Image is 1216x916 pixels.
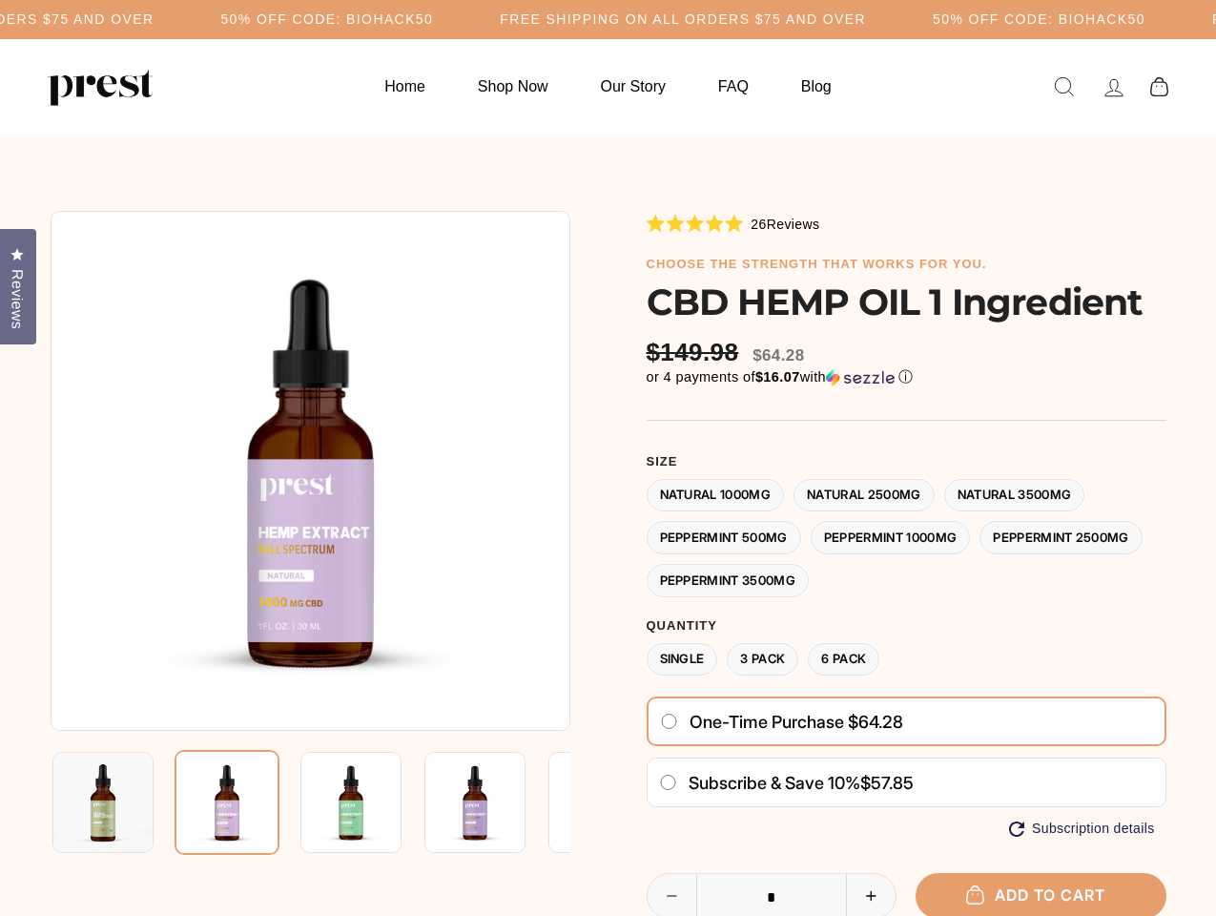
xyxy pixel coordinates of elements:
label: Natural 2500MG [793,479,935,512]
span: $57.85 [860,773,914,793]
img: CBD HEMP OIL 1 Ingredient [300,752,402,853]
a: Shop Now [454,68,572,105]
label: Size [647,454,1166,469]
img: CBD HEMP OIL 1 Ingredient [548,752,649,853]
div: or 4 payments of$16.07withSezzle Click to learn more about Sezzle [647,368,1166,386]
span: Add to cart [976,885,1105,905]
a: FAQ [694,68,773,105]
label: Peppermint 1000MG [811,521,971,554]
label: 6 Pack [808,643,879,677]
input: Subscribe & save 10%$57.85 [659,775,677,790]
a: Our Story [577,68,690,105]
span: Subscribe & save 10% [689,773,860,793]
label: 3 Pack [727,643,798,677]
h6: choose the strength that works for you. [647,257,1166,272]
span: One-time purchase $64.28 [690,712,903,733]
label: Natural 3500MG [944,479,1085,512]
span: $16.07 [755,369,800,385]
img: CBD HEMP OIL 1 Ingredient [51,211,570,731]
a: Blog [777,68,855,105]
label: Peppermint 500MG [647,521,801,554]
label: Quantity [647,618,1166,634]
label: Peppermint 2500MG [979,521,1143,554]
h5: 50% OFF CODE: BIOHACK50 [933,11,1145,28]
label: Single [647,643,718,677]
h1: CBD HEMP OIL 1 Ingredient [647,281,1166,323]
img: CBD HEMP OIL 1 Ingredient [52,752,154,853]
img: PREST ORGANICS [48,68,153,106]
span: 26 [751,217,766,232]
span: $149.98 [647,338,744,367]
label: Natural 1000MG [647,479,785,512]
img: CBD HEMP OIL 1 Ingredient [175,750,279,855]
a: Home [361,68,449,105]
div: 26Reviews [647,213,820,234]
img: Sezzle [826,369,895,386]
div: or 4 payments of with [647,368,1166,386]
button: Subscription details [1009,821,1154,837]
span: Subscription details [1032,821,1154,837]
h5: Free Shipping on all orders $75 and over [500,11,866,28]
img: CBD HEMP OIL 1 Ingredient [424,752,526,853]
label: Peppermint 3500MG [647,564,810,597]
h5: 50% OFF CODE: BIOHACK50 [220,11,433,28]
ul: Primary [361,68,855,105]
input: One-time purchase $64.28 [660,714,678,729]
span: Reviews [5,269,30,329]
span: Reviews [767,217,820,232]
span: $64.28 [752,346,804,364]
